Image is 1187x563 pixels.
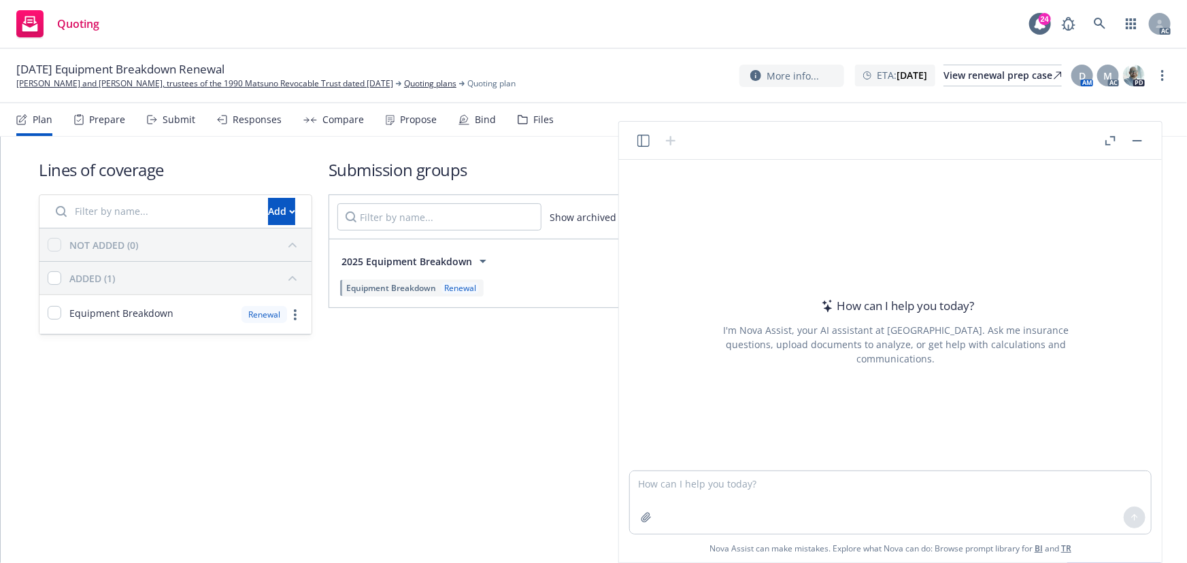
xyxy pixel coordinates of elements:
div: Propose [400,114,437,125]
a: Quoting plans [404,78,456,90]
div: Responses [233,114,282,125]
div: Renewal [441,282,479,294]
span: Quoting plan [467,78,516,90]
img: photo [1123,65,1145,86]
button: ADDED (1) [69,267,303,289]
a: View renewal prep case [943,65,1062,86]
span: Equipment Breakdown [69,306,173,320]
span: More info... [767,69,819,83]
div: Submit [163,114,195,125]
button: 2025 Equipment Breakdown [337,248,495,275]
a: more [1154,67,1171,84]
span: D [1079,69,1086,83]
a: more [287,307,303,323]
input: Filter by name... [337,203,541,231]
div: Renewal [241,306,287,323]
span: Quoting [57,18,99,29]
a: BI [1035,543,1043,554]
strong: [DATE] [897,69,927,82]
a: Report a Bug [1055,10,1082,37]
input: Filter by name... [48,198,260,225]
a: TR [1061,543,1071,554]
span: ETA : [877,68,927,82]
div: Bind [475,114,496,125]
span: [DATE] Equipment Breakdown Renewal [16,61,224,78]
a: Quoting [11,5,105,43]
div: Plan [33,114,52,125]
div: NOT ADDED (0) [69,238,138,252]
div: Compare [322,114,364,125]
div: How can I help you today? [818,297,974,315]
div: I'm Nova Assist, your AI assistant at [GEOGRAPHIC_DATA]. Ask me insurance questions, upload docum... [705,323,1087,366]
button: More info... [739,65,844,87]
div: Add [268,199,295,224]
div: 24 [1039,13,1051,25]
button: Add [268,198,295,225]
div: Prepare [89,114,125,125]
h1: Submission groups [329,158,1149,181]
div: Files [533,114,554,125]
span: Equipment Breakdown [346,282,436,294]
span: 2025 Equipment Breakdown [341,254,472,269]
h1: Lines of coverage [39,158,312,181]
span: Show archived [550,210,616,224]
a: Search [1086,10,1114,37]
span: Nova Assist can make mistakes. Explore what Nova can do: Browse prompt library for and [709,534,1071,562]
span: M [1104,69,1113,83]
a: Switch app [1118,10,1145,37]
div: ADDED (1) [69,271,115,286]
button: NOT ADDED (0) [69,234,303,256]
a: [PERSON_NAME] and [PERSON_NAME], trustees of the 1990 Matsuno Revocable Trust dated [DATE] [16,78,393,90]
